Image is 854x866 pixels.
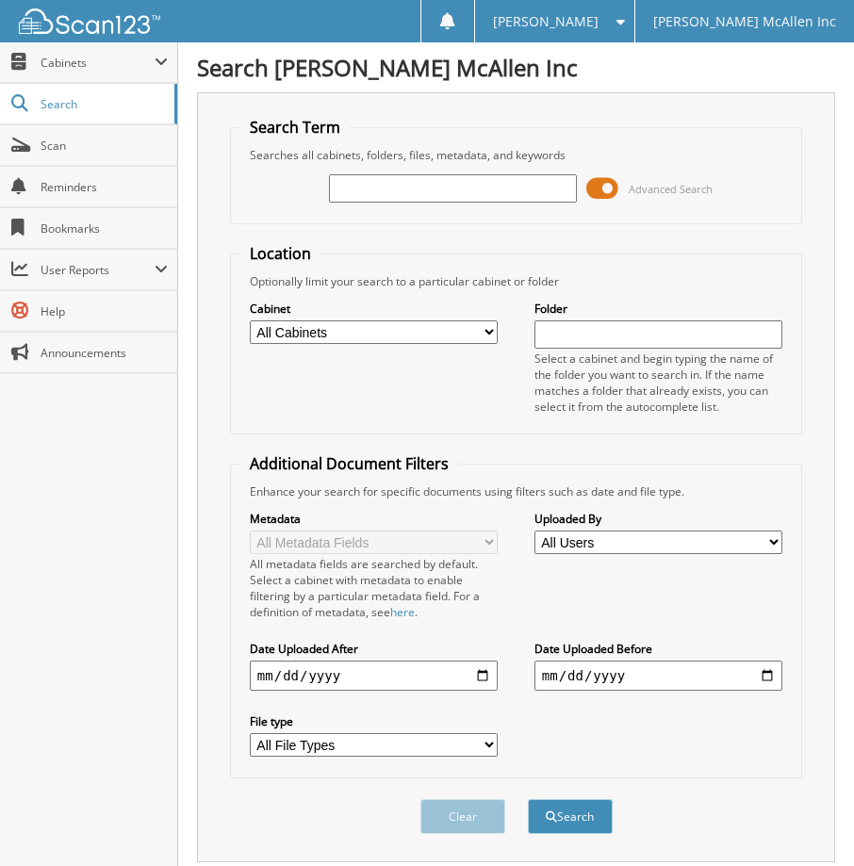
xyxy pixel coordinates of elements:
h1: Search [PERSON_NAME] McAllen Inc [197,52,835,83]
label: Metadata [250,511,498,527]
label: Date Uploaded Before [534,641,782,657]
label: Date Uploaded After [250,641,498,657]
div: Optionally limit your search to a particular cabinet or folder [240,273,792,289]
span: Help [41,303,168,319]
div: Searches all cabinets, folders, files, metadata, and keywords [240,147,792,163]
label: Folder [534,301,782,317]
label: File type [250,713,498,729]
div: All metadata fields are searched by default. Select a cabinet with metadata to enable filtering b... [250,556,498,620]
span: Bookmarks [41,221,168,237]
input: start [250,661,498,691]
span: Advanced Search [629,182,713,196]
span: Search [41,96,165,112]
img: scan123-logo-white.svg [19,8,160,34]
span: [PERSON_NAME] McAllen Inc [653,16,836,27]
a: here [390,604,415,620]
span: Scan [41,138,168,154]
label: Cabinet [250,301,498,317]
span: User Reports [41,262,155,278]
div: Enhance your search for specific documents using filters such as date and file type. [240,483,792,499]
span: Announcements [41,345,168,361]
span: [PERSON_NAME] [493,16,599,27]
div: Select a cabinet and begin typing the name of the folder you want to search in. If the name match... [534,351,782,415]
button: Clear [420,799,505,834]
legend: Additional Document Filters [240,453,458,474]
label: Uploaded By [534,511,782,527]
input: end [534,661,782,691]
span: Cabinets [41,55,155,71]
button: Search [528,799,613,834]
legend: Search Term [240,117,350,138]
span: Reminders [41,179,168,195]
legend: Location [240,243,320,264]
